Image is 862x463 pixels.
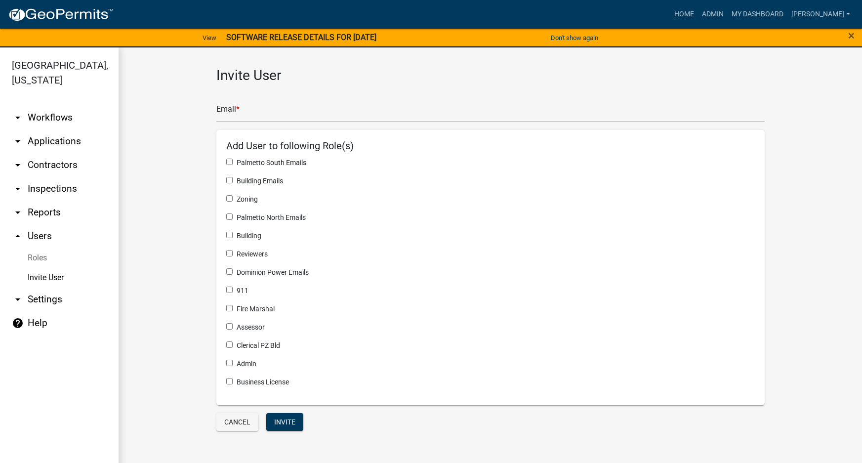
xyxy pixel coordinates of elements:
[12,230,24,242] i: arrow_drop_up
[226,176,755,186] div: Building Emails
[226,359,755,369] div: Admin
[848,29,855,42] span: ×
[12,207,24,218] i: arrow_drop_down
[670,5,698,24] a: Home
[199,30,220,46] a: View
[226,140,755,152] h5: Add User to following Role(s)
[728,5,787,24] a: My Dashboard
[12,159,24,171] i: arrow_drop_down
[226,340,755,351] div: Clerical PZ Bld
[226,158,755,168] div: Palmetto South Emails
[12,135,24,147] i: arrow_drop_down
[547,30,602,46] button: Don't show again
[226,249,755,259] div: Reviewers
[216,67,765,84] h3: Invite User
[226,267,755,278] div: Dominion Power Emails
[12,112,24,124] i: arrow_drop_down
[226,377,755,387] div: Business License
[226,212,755,223] div: Palmetto North Emails
[216,413,258,431] button: Cancel
[226,286,755,296] div: 911
[12,294,24,305] i: arrow_drop_down
[698,5,728,24] a: Admin
[226,322,755,333] div: Assessor
[226,304,755,314] div: Fire Marshal
[226,33,376,42] strong: SOFTWARE RELEASE DETAILS FOR [DATE]
[226,231,755,241] div: Building
[12,183,24,195] i: arrow_drop_down
[266,413,303,431] button: Invite
[848,30,855,42] button: Close
[226,194,755,205] div: Zoning
[787,5,854,24] a: [PERSON_NAME]
[12,317,24,329] i: help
